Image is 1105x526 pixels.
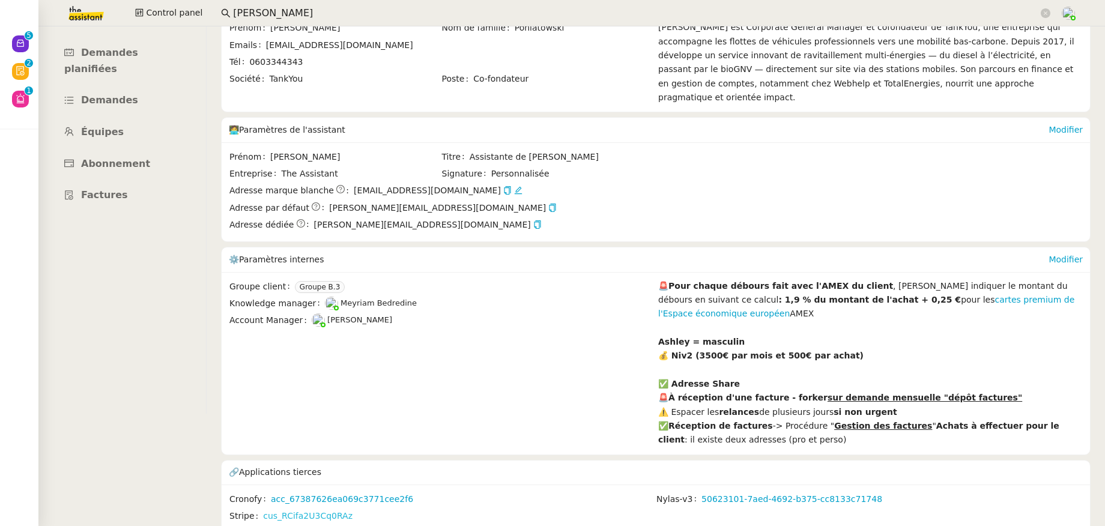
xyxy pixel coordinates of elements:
a: acc_67387626ea069c3771cee2f6 [271,492,413,506]
p: 5 [26,31,31,42]
span: TankYou [269,72,440,86]
span: Poste [442,72,474,86]
a: cus_RCifa2U3Cq0RAz [263,509,353,523]
span: Société [229,72,269,86]
nz-badge-sup: 2 [25,59,33,67]
nz-badge-sup: 1 [25,86,33,95]
div: , [PERSON_NAME] indiquer le montant du débours en suivant ce calcul pour les AMEX [658,279,1083,321]
strong: 🚨À réception d'une facture - forker [658,393,1022,402]
span: Nom de famille [442,21,515,35]
strong: Ashley = masculin [658,337,745,346]
div: 🧑‍💻 [229,118,1049,142]
img: users%2FaellJyylmXSg4jqeVbanehhyYJm1%2Favatar%2Fprofile-pic%20(4).png [325,297,338,310]
div: [PERSON_NAME] est Corporate General Manager et cofondateur de TankYou, une entreprise qui accompa... [658,20,1083,104]
span: [PERSON_NAME][EMAIL_ADDRESS][DOMAIN_NAME] [329,201,557,215]
span: Co-fondateur [473,72,653,86]
a: 50623101-7aed-4692-b375-cc8133c71748 [701,492,882,506]
a: Abonnement [45,150,199,178]
a: Modifier [1049,255,1083,264]
span: Assistante de [PERSON_NAME] [470,150,653,164]
span: Prénom [229,21,270,35]
nz-tag: Groupe B.3 [295,281,345,293]
u: sur demande mensuelle "dépôt factures" [828,393,1022,402]
div: ⚠️ Espacer les de plusieurs jours [658,405,1083,419]
span: Demandes planifiées [64,47,138,74]
strong: ✅Réception de factures [658,421,773,431]
strong: 💰 Niv2 (3500€ par mois et 500€ par achat) [658,351,864,360]
span: Account Manager [229,313,312,327]
span: Groupe client [229,280,295,294]
a: Demandes planifiées [45,39,199,83]
span: Stripe [229,509,263,523]
span: 0603344343 [249,57,303,67]
p: 2 [26,59,31,70]
div: ⚙️ [229,247,1049,271]
div: -> Procédure " " : il existe deux adresses (pro et perso) [658,419,1083,447]
span: [PERSON_NAME] [327,315,392,324]
span: Poniatowski [515,21,653,35]
span: Emails [229,38,266,52]
span: Signature [442,167,491,181]
input: Rechercher [233,5,1038,22]
span: Titre [442,150,470,164]
img: users%2FNTfmycKsCFdqp6LX6USf2FmuPJo2%2Favatar%2F16D86256-2126-4AE5-895D-3A0011377F92_1_102_o-remo... [1062,7,1075,20]
button: Control panel [128,5,210,22]
a: Demandes [45,86,199,115]
span: Adresse marque blanche [229,184,334,198]
span: Applications tierces [239,467,321,477]
span: Tél [229,55,249,69]
nz-badge-sup: 5 [25,31,33,40]
span: Abonnement [81,158,150,169]
span: Adresse par défaut [229,201,309,215]
span: [PERSON_NAME] [270,21,440,35]
img: users%2FNTfmycKsCFdqp6LX6USf2FmuPJo2%2Favatar%2F16D86256-2126-4AE5-895D-3A0011377F92_1_102_o-remo... [312,313,325,327]
span: Personnalisée [491,167,549,181]
span: Équipes [81,126,124,138]
a: Modifier [1049,125,1083,135]
span: Paramètres internes [239,255,324,264]
span: Factures [81,189,128,201]
strong: ✅ Adresse Share [658,379,740,388]
span: [PERSON_NAME] [270,150,440,164]
span: Entreprise [229,167,281,181]
span: [EMAIL_ADDRESS][DOMAIN_NAME] [354,184,501,198]
strong: relances [719,407,759,417]
span: Nylas-v3 [656,492,701,506]
span: [PERSON_NAME][EMAIL_ADDRESS][DOMAIN_NAME] [314,218,542,232]
span: Prénom [229,150,270,164]
span: Adresse dédiée [229,218,294,232]
span: Control panel [146,6,202,20]
span: Demandes [81,94,138,106]
strong: : 1,9 % du montant de l'achat + 0,25 € [778,295,961,304]
a: Équipes [45,118,199,147]
u: Gestion des factures [834,421,932,431]
span: [EMAIL_ADDRESS][DOMAIN_NAME] [266,40,413,50]
span: Knowledge manager [229,297,325,310]
span: Cronofy [229,492,271,506]
span: The Assistant [281,167,440,181]
span: Meyriam Bedredine [341,298,417,307]
div: 🔗 [229,461,1083,485]
strong: si non urgent [834,407,897,417]
span: Paramètres de l'assistant [239,125,345,135]
p: 1 [26,86,31,97]
strong: 🚨Pour chaque débours fait avec l'AMEX du client [658,281,893,291]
